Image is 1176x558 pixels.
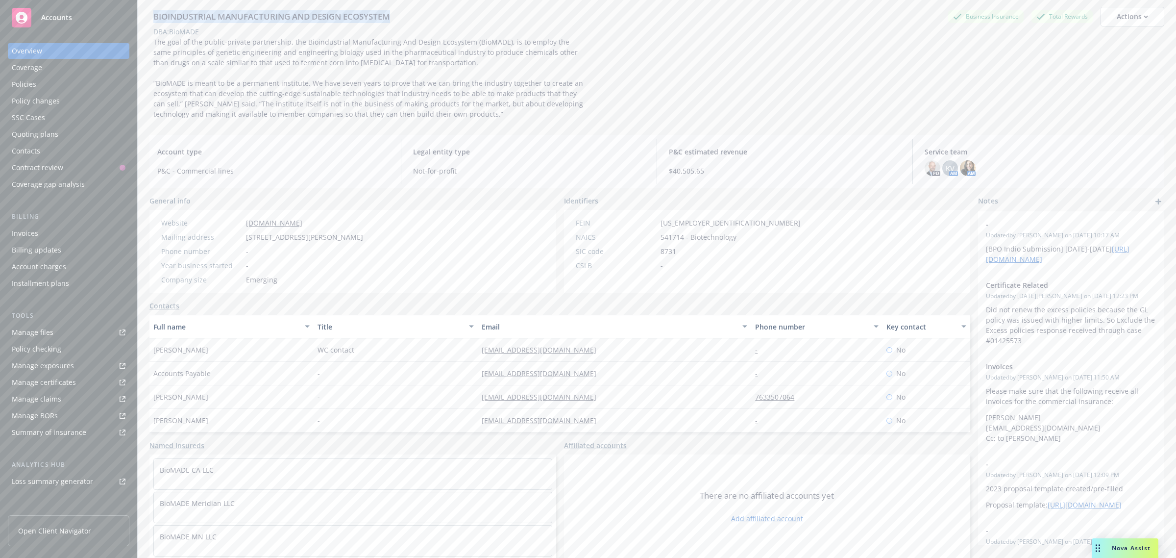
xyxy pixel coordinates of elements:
div: Total Rewards [1031,10,1093,23]
span: - [318,368,320,379]
span: Certificate Related [986,280,1131,290]
button: Email [478,315,751,338]
span: No [896,392,906,402]
div: Invoices [12,226,38,241]
div: Drag to move [1092,538,1104,558]
a: Manage files [8,325,129,340]
button: Key contact [882,315,970,338]
a: - [755,345,765,355]
a: BioMADE Meridian LLC [160,499,235,508]
span: Legal entity type [413,147,645,157]
a: Account charges [8,259,129,275]
span: The goal of the public-private partnership, the Bioindustrial Manufacturing And Design Ecosystem ... [153,37,585,119]
span: Service team [925,147,1156,157]
span: Accounts [41,14,72,22]
div: Quoting plans [12,127,58,142]
div: Analytics hub [8,460,129,470]
button: Actions [1101,7,1164,26]
span: General info [149,196,191,206]
button: Title [314,315,478,338]
p: Proposal template: [986,500,1156,510]
span: - [318,415,320,426]
a: [EMAIL_ADDRESS][DOMAIN_NAME] [482,345,604,355]
span: P&C estimated revenue [669,147,901,157]
span: P&C - Commercial lines [157,166,389,176]
a: Manage exposures [8,358,129,374]
span: Identifiers [564,196,598,206]
span: There are no affiliated accounts yet [700,490,834,502]
div: Contacts [12,143,40,159]
span: 8731 [661,246,676,256]
p: Please make sure that the following receive all invoices for the commercial insurance: [986,386,1156,406]
div: Manage certificates [12,375,76,390]
a: Loss summary generator [8,474,129,489]
div: Tools [8,311,129,321]
div: BIOINDUSTRIAL MANUFACTURING AND DESIGN ECOSYSTEM [149,10,394,23]
a: Policy changes [8,93,129,109]
span: [PERSON_NAME] [153,345,208,355]
span: Emerging [246,275,277,285]
a: Summary of insurance [8,425,129,440]
div: NAICS [576,232,657,242]
p: 2023 proposal template created/pre-filled [986,483,1156,494]
a: - [755,369,765,378]
div: DBA: BioMADE [153,26,199,37]
span: No [896,368,906,379]
a: [EMAIL_ADDRESS][DOMAIN_NAME] [482,392,604,402]
div: CSLB [576,260,657,271]
div: Coverage [12,60,42,76]
div: Account charges [12,259,66,275]
a: [URL][DOMAIN_NAME] [1048,500,1122,509]
a: Contacts [8,143,129,159]
div: -Updatedby [PERSON_NAME] on [DATE] 10:17 AM[BPO Indio Submission] [DATE]-[DATE][URL][DOMAIN_NAME] [978,211,1164,272]
div: InvoicesUpdatedby [PERSON_NAME] on [DATE] 11:50 AMPlease make sure that the following receive all... [978,354,1164,451]
span: - [986,459,1131,469]
span: [PERSON_NAME] [153,415,208,426]
a: Billing updates [8,242,129,258]
a: Invoices [8,226,129,241]
div: Phone number [755,322,868,332]
div: Policy changes [12,93,60,109]
a: [EMAIL_ADDRESS][DOMAIN_NAME] [482,369,604,378]
div: FEIN [576,218,657,228]
div: Company size [161,275,242,285]
span: Notes [978,196,998,207]
a: Policies [8,76,129,92]
div: Installment plans [12,276,69,291]
div: Summary of insurance [12,425,86,440]
span: - [246,246,248,256]
span: - [986,526,1131,536]
span: KV [946,163,955,174]
img: photo [960,160,976,176]
div: Full name [153,322,299,332]
a: Add affiliated account [731,513,803,524]
div: Actions [1117,7,1148,26]
a: Policy checking [8,341,129,357]
a: Overview [8,43,129,59]
a: BioMADE MN LLC [160,532,217,541]
span: Updated by [PERSON_NAME] on [DATE] 10:17 AM [986,231,1156,240]
div: SSC Cases [12,110,45,126]
span: WC contact [318,345,354,355]
div: Loss summary generator [12,474,93,489]
span: [PERSON_NAME] [153,392,208,402]
span: Nova Assist [1112,544,1151,552]
a: Contract review [8,160,129,176]
span: - [246,260,248,271]
div: Business Insurance [948,10,1024,23]
p: [BPO Indio Submission] [DATE]-[DATE] [986,244,1156,264]
div: Certificate RelatedUpdatedby [DATE][PERSON_NAME] on [DATE] 12:23 PMDid not renew the excess polic... [978,272,1164,354]
div: Title [318,322,463,332]
a: [DOMAIN_NAME] [246,218,302,228]
span: Not-for-profit [413,166,645,176]
div: Coverage gap analysis [12,177,85,192]
a: Named insureds [149,440,204,451]
div: Manage BORs [12,408,58,424]
div: Overview [12,43,42,59]
div: Phone number [161,246,242,256]
a: Quoting plans [8,127,129,142]
p: Did not renew the excess policies because the GL policy was issued with higher limits. So Exclude... [986,304,1156,346]
a: Affiliated accounts [564,440,627,451]
div: Billing [8,212,129,222]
